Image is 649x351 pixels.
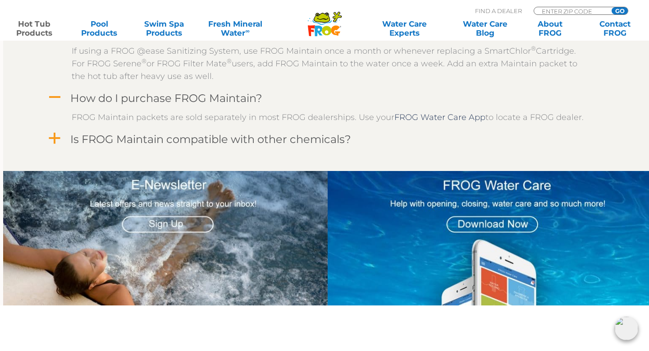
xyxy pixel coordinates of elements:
[615,317,638,340] img: openIcon
[541,7,602,15] input: Zip Code Form
[72,111,590,124] p: FROG Maintain packets are sold separately in most FROG dealerships. Use your to locate a FROG dea...
[48,132,61,145] span: a
[3,171,328,305] img: Newsletter Signup
[9,19,59,37] a: Hot TubProducts
[590,19,640,37] a: ContactFROG
[139,19,189,37] a: Swim SpaProducts
[227,57,232,65] sup: ®
[47,90,601,106] a: A How do I purchase FROG Maintain?
[72,45,590,83] p: If using a FROG @ease Sanitizing System, use FROG Maintain once a month or whenever replacing a S...
[612,7,628,14] input: GO
[475,7,522,15] p: Find A Dealer
[47,131,601,148] a: a Is FROG Maintain compatible with other chemicals?
[70,92,262,104] h4: How do I purchase FROG Maintain?
[245,28,249,34] sup: ∞
[142,57,146,65] sup: ®
[204,19,267,37] a: Fresh MineralWater∞
[525,19,575,37] a: AboutFROG
[531,45,536,52] sup: ®
[460,19,510,37] a: Water CareBlog
[74,19,124,37] a: PoolProducts
[363,19,445,37] a: Water CareExperts
[48,91,61,104] span: A
[70,133,351,145] h4: Is FROG Maintain compatible with other chemicals?
[394,112,485,122] a: FROG Water Care App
